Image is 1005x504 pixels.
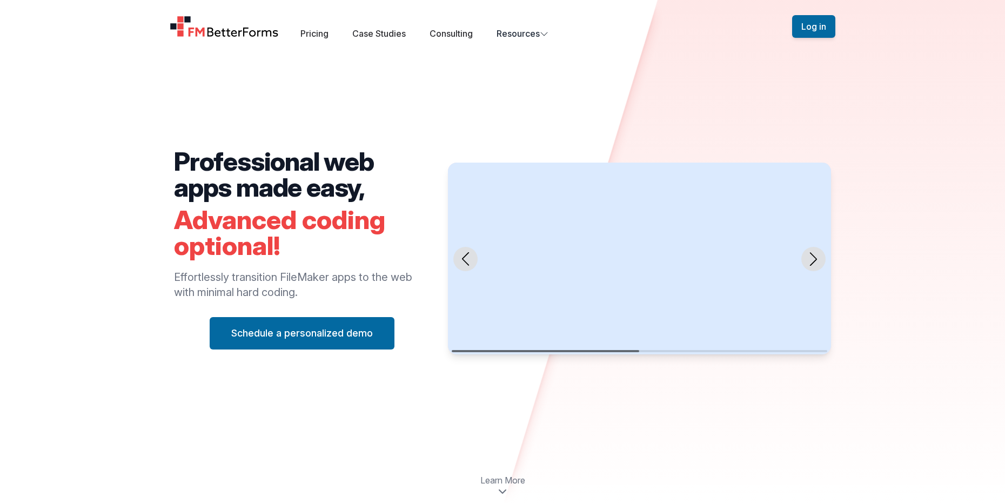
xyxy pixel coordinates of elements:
[157,13,848,40] nav: Global
[497,27,548,40] button: Resources
[300,28,329,39] a: Pricing
[448,163,831,354] swiper-slide: 1 / 2
[174,270,431,300] p: Effortlessly transition FileMaker apps to the web with minimal hard coding.
[174,149,431,200] h2: Professional web apps made easy,
[174,207,431,259] h2: Advanced coding optional!
[210,317,394,350] button: Schedule a personalized demo
[430,28,473,39] a: Consulting
[792,15,835,38] button: Log in
[352,28,406,39] a: Case Studies
[170,16,279,37] a: Home
[480,474,525,487] span: Learn More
